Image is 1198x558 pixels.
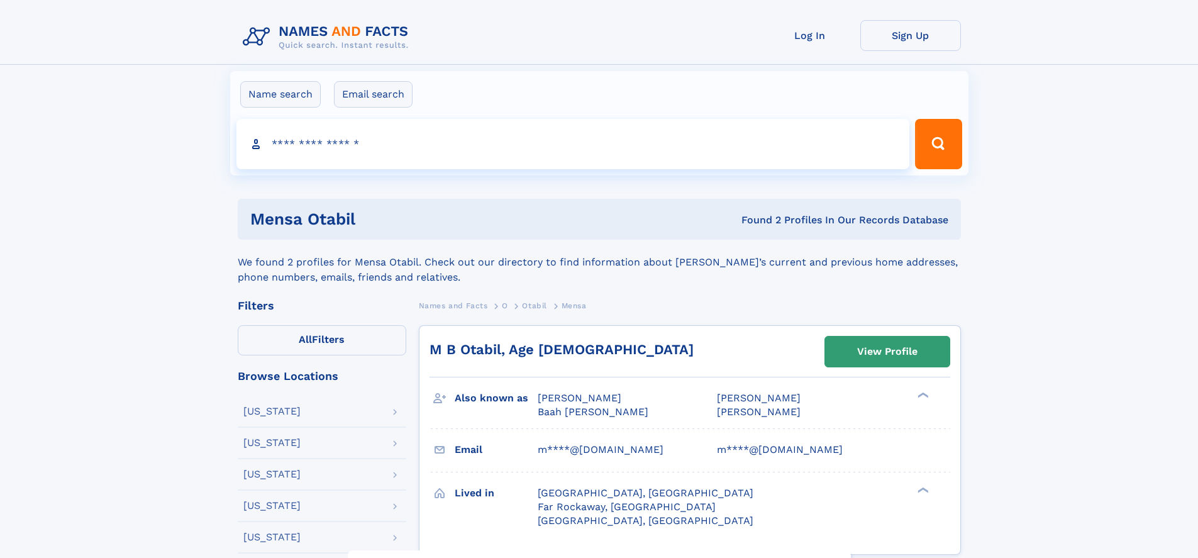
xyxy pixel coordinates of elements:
[299,333,312,345] span: All
[538,515,753,527] span: [GEOGRAPHIC_DATA], [GEOGRAPHIC_DATA]
[250,211,548,227] h1: Mensa Otabil
[538,392,621,404] span: [PERSON_NAME]
[857,337,918,366] div: View Profile
[915,119,962,169] button: Search Button
[243,532,301,542] div: [US_STATE]
[538,501,716,513] span: Far Rockaway, [GEOGRAPHIC_DATA]
[455,388,538,409] h3: Also known as
[334,81,413,108] label: Email search
[238,371,406,382] div: Browse Locations
[538,406,648,418] span: Baah [PERSON_NAME]
[243,438,301,448] div: [US_STATE]
[502,298,508,313] a: O
[243,501,301,511] div: [US_STATE]
[243,469,301,479] div: [US_STATE]
[914,391,929,399] div: ❯
[548,213,948,227] div: Found 2 Profiles In Our Records Database
[825,337,950,367] a: View Profile
[419,298,488,313] a: Names and Facts
[240,81,321,108] label: Name search
[243,406,301,416] div: [US_STATE]
[502,301,508,310] span: O
[522,301,547,310] span: Otabil
[860,20,961,51] a: Sign Up
[238,240,961,285] div: We found 2 profiles for Mensa Otabil. Check out our directory to find information about [PERSON_N...
[238,325,406,355] label: Filters
[455,483,538,504] h3: Lived in
[522,298,547,313] a: Otabil
[238,20,419,54] img: Logo Names and Facts
[455,439,538,460] h3: Email
[236,119,910,169] input: search input
[430,342,694,357] a: M B Otabil, Age [DEMOGRAPHIC_DATA]
[760,20,860,51] a: Log In
[538,487,753,499] span: [GEOGRAPHIC_DATA], [GEOGRAPHIC_DATA]
[562,301,587,310] span: Mensa
[717,406,801,418] span: [PERSON_NAME]
[914,486,929,494] div: ❯
[238,300,406,311] div: Filters
[717,392,801,404] span: [PERSON_NAME]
